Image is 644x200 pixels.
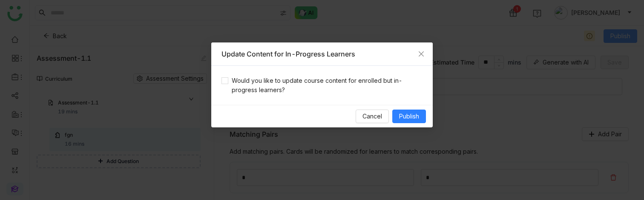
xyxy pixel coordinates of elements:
button: Close [410,42,433,65]
button: Publish [392,110,426,123]
button: Cancel [356,110,389,123]
span: Would you like to update course content for enrolled but in-progress learners? [228,76,423,95]
span: Cancel [362,112,382,121]
div: Update Content for In-Progress Learners [221,49,423,59]
span: Publish [399,112,419,121]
